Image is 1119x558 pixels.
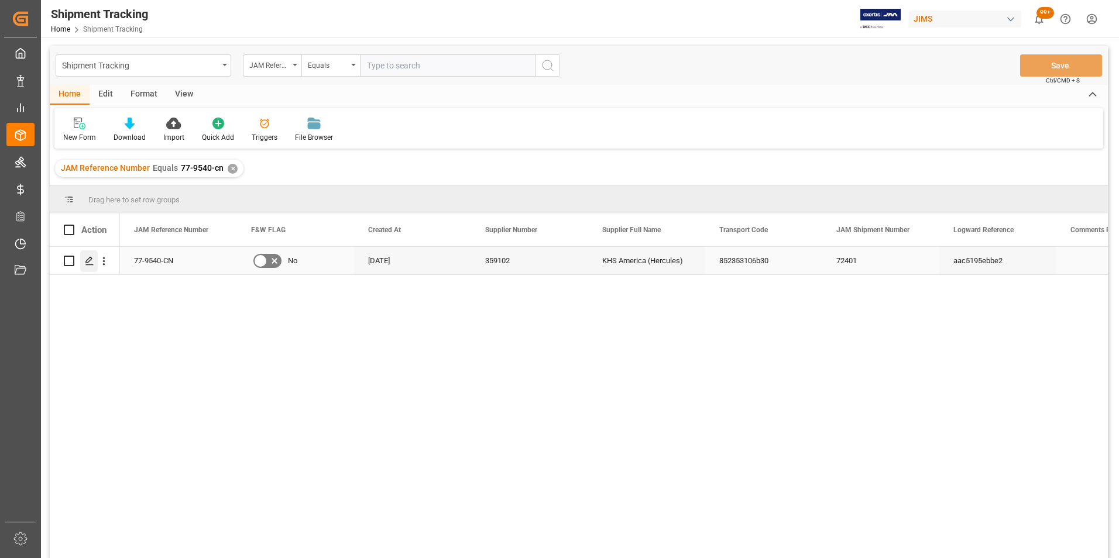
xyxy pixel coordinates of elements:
div: 852353106b30 [705,247,822,274]
input: Type to search [360,54,536,77]
div: Edit [90,85,122,105]
button: search button [536,54,560,77]
div: [DATE] [354,247,471,274]
span: Ctrl/CMD + S [1046,76,1080,85]
img: Exertis%20JAM%20-%20Email%20Logo.jpg_1722504956.jpg [860,9,901,29]
div: View [166,85,202,105]
div: File Browser [295,132,333,143]
button: Help Center [1052,6,1079,32]
div: JAM Reference Number [249,57,289,71]
div: ✕ [228,164,238,174]
button: JIMS [909,8,1026,30]
div: New Form [63,132,96,143]
span: Supplier Number [485,226,537,234]
div: Quick Add [202,132,234,143]
button: open menu [56,54,231,77]
div: Download [114,132,146,143]
button: open menu [301,54,360,77]
button: open menu [243,54,301,77]
div: Format [122,85,166,105]
span: JAM Shipment Number [836,226,909,234]
div: Import [163,132,184,143]
div: Equals [308,57,348,71]
div: Press SPACE to select this row. [50,247,120,275]
button: show 100 new notifications [1026,6,1052,32]
div: 72401 [822,247,939,274]
span: Transport Code [719,226,768,234]
span: Equals [153,163,178,173]
div: Action [81,225,107,235]
div: Shipment Tracking [51,5,148,23]
span: JAM Reference Number [134,226,208,234]
span: Created At [368,226,401,234]
div: KHS America (Hercules) [588,247,705,274]
div: 77-9540-CN [120,247,237,274]
span: No [288,247,297,274]
div: 359102 [471,247,588,274]
div: Triggers [252,132,277,143]
span: 77-9540-cn [181,163,224,173]
a: Home [51,25,70,33]
span: Drag here to set row groups [88,195,180,204]
button: Save [1020,54,1102,77]
span: F&W FLAG [251,226,286,234]
div: JIMS [909,11,1021,27]
span: JAM Reference Number [61,163,150,173]
span: Logward Reference [953,226,1014,234]
span: 99+ [1036,7,1054,19]
div: Shipment Tracking [62,57,218,72]
div: aac5195ebbe2 [939,247,1056,274]
div: Home [50,85,90,105]
span: Supplier Full Name [602,226,661,234]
